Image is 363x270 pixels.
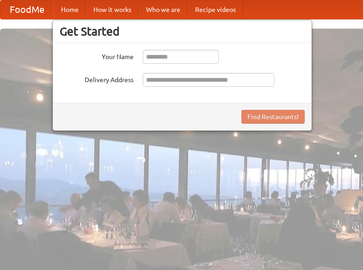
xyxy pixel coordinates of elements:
[86,0,139,19] a: How it works
[241,110,305,124] button: Find Restaurants!
[60,73,134,84] label: Delivery Address
[54,0,86,19] a: Home
[0,0,54,19] a: FoodMe
[139,0,188,19] a: Who we are
[60,24,305,38] h3: Get Started
[60,50,134,61] label: Your Name
[188,0,243,19] a: Recipe videos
